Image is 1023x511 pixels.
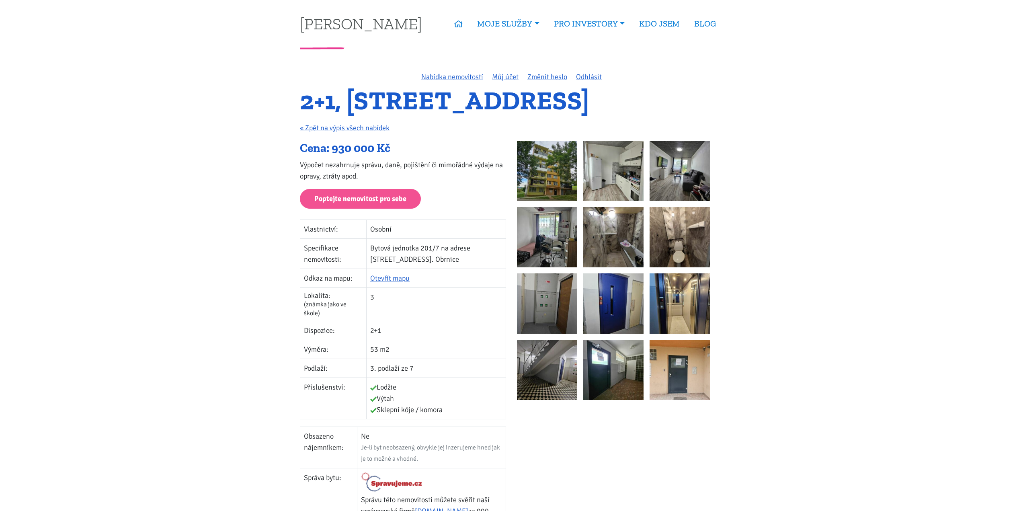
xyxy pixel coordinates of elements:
td: 3. podlaží ze 7 [367,359,506,378]
a: Odhlásit [576,72,602,81]
td: Obsazeno nájemníkem: [300,427,357,468]
a: PRO INVESTORY [547,14,632,33]
td: Osobní [367,220,506,238]
td: Lodžie Výtah Sklepní kóje / komora [367,378,506,419]
a: « Zpět na výpis všech nabídek [300,123,390,132]
td: Vlastnictví: [300,220,367,238]
td: Odkaz na mapu: [300,269,367,287]
a: Poptejte nemovitost pro sebe [300,189,421,209]
a: KDO JSEM [632,14,687,33]
td: Lokalita: [300,287,367,321]
td: 3 [367,287,506,321]
a: MOJE SLUŽBY [470,14,546,33]
td: Bytová jednotka 201/7 na adrese [STREET_ADDRESS]. Obrnice [367,238,506,269]
td: Ne [357,427,506,468]
td: Podlaží: [300,359,367,378]
h1: 2+1, [STREET_ADDRESS] [300,90,723,112]
a: [PERSON_NAME] [300,16,422,31]
div: Je-li byt neobsazený, obvykle jej inzerujeme hned jak je to možné a vhodné. [361,442,502,464]
a: Otevřít mapu [370,274,410,283]
span: (známka jako ve škole) [304,300,346,317]
a: Změnit heslo [527,72,567,81]
td: Příslušenství: [300,378,367,419]
a: Můj účet [492,72,519,81]
td: 2+1 [367,321,506,340]
a: Nabídka nemovitostí [421,72,483,81]
td: Specifikace nemovitosti: [300,238,367,269]
div: Cena: 930 000 Kč [300,141,506,156]
td: Dispozice: [300,321,367,340]
p: Výpočet nezahrnuje správu, daně, pojištění či mimořádné výdaje na opravy, ztráty apod. [300,159,506,182]
td: 53 m2 [367,340,506,359]
td: Výměra: [300,340,367,359]
a: BLOG [687,14,723,33]
img: Logo Spravujeme.cz [361,472,422,492]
